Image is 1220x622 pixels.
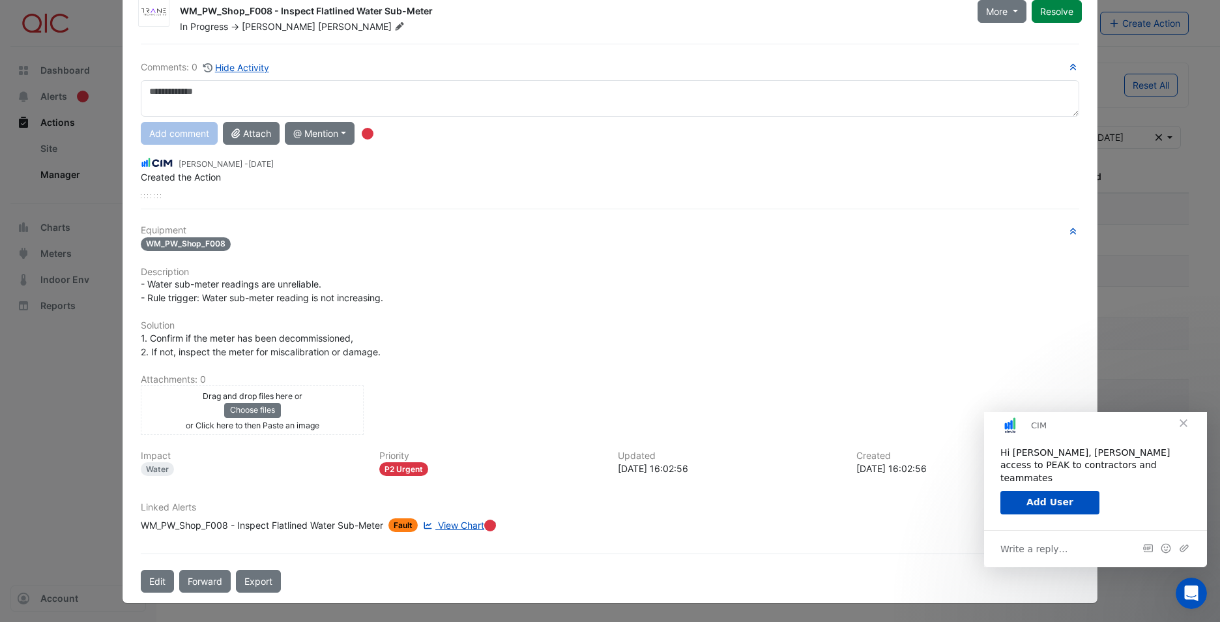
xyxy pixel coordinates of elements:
iframe: Intercom live chat message [984,412,1207,567]
button: Choose files [224,403,281,417]
div: [DATE] 16:02:56 [856,462,1079,475]
div: Water [141,462,174,476]
small: [PERSON_NAME] - [179,158,274,170]
h6: Priority [379,451,602,462]
span: Write a reply… [16,128,84,145]
button: Forward [179,570,231,593]
span: In Progress [180,21,228,32]
small: Drag and drop files here or [203,391,302,401]
div: Comments: 0 [141,60,270,75]
span: Fault [388,518,418,532]
div: WM_PW_Shop_F008 - Inspect Flatlined Water Sub-Meter [141,518,383,532]
span: [PERSON_NAME] [242,21,315,32]
h6: Impact [141,451,364,462]
small: or Click here to then Paste an image [186,421,319,430]
div: P2 Urgent [379,462,428,476]
span: 2025-08-01 16:02:56 [248,159,274,169]
img: CIM [141,156,173,170]
span: WM_PW_Shop_F008 [141,237,231,251]
span: 1. Confirm if the meter has been decommissioned, 2. If not, inspect the meter for miscalibration ... [141,333,381,357]
iframe: Intercom live chat [1176,578,1207,609]
button: Edit [141,570,174,593]
span: More [986,5,1008,18]
a: Export [236,570,281,593]
a: View Chart [420,518,484,532]
span: View Chart [438,520,484,531]
h6: Linked Alerts [141,502,1079,513]
h6: Created [856,451,1079,462]
h6: Solution [141,320,1079,331]
img: Trane Technologies [139,5,169,18]
div: WM_PW_Shop_F008 - Inspect Flatlined Water Sub-Meter [180,5,962,20]
a: Add User [16,79,115,102]
span: Created the Action [141,171,221,183]
div: Tooltip anchor [484,520,496,531]
div: [DATE] 16:02:56 [618,462,841,475]
span: [PERSON_NAME] [318,20,407,33]
button: @ Mention [285,122,355,145]
h6: Equipment [141,225,1079,236]
div: Tooltip anchor [362,128,373,140]
button: Attach [223,122,280,145]
span: - Water sub-meter readings are unreliable. - Rule trigger: Water sub-meter reading is not increas... [141,278,383,303]
div: Hi [PERSON_NAME], [PERSON_NAME] access to PEAK to contractors and teammates [16,35,207,73]
span: -> [231,21,239,32]
span: Add User [42,85,89,95]
h6: Attachments: 0 [141,374,1079,385]
h6: Updated [618,451,841,462]
h6: Description [141,267,1079,278]
button: Hide Activity [203,60,270,75]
